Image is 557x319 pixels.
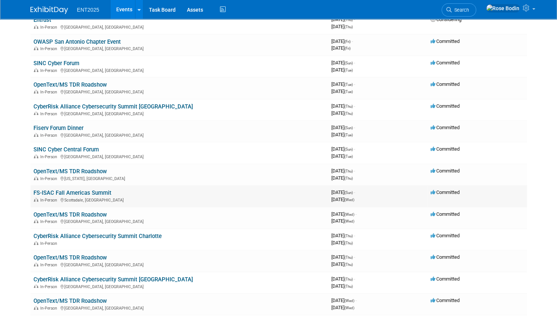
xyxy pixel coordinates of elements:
span: [DATE] [331,298,357,303]
span: [DATE] [331,153,353,159]
span: [DATE] [331,305,354,310]
a: OWASP San Antonio Chapter Event [33,38,121,45]
span: (Sun) [345,61,353,65]
span: [DATE] [331,283,353,289]
img: In-Person Event [34,241,38,245]
span: [DATE] [331,45,351,51]
span: [DATE] [331,103,355,109]
a: SINC Cyber Forum [33,60,79,67]
div: [US_STATE], [GEOGRAPHIC_DATA] [33,175,325,181]
span: Committed [431,254,460,260]
div: [GEOGRAPHIC_DATA], [GEOGRAPHIC_DATA] [33,305,325,311]
span: (Tue) [345,82,353,87]
span: [DATE] [331,168,355,174]
span: [DATE] [331,276,355,282]
div: [GEOGRAPHIC_DATA], [GEOGRAPHIC_DATA] [33,89,325,95]
span: Committed [431,60,460,66]
span: - [354,17,355,22]
span: In-Person [40,68,59,73]
span: - [354,168,355,174]
div: [GEOGRAPHIC_DATA], [GEOGRAPHIC_DATA] [33,110,325,116]
img: In-Person Event [34,198,38,201]
span: In-Person [40,176,59,181]
span: (Wed) [345,306,354,310]
span: - [354,103,355,109]
span: (Fri) [345,46,351,50]
span: In-Person [40,46,59,51]
img: In-Person Event [34,90,38,93]
div: [GEOGRAPHIC_DATA], [GEOGRAPHIC_DATA] [33,153,325,159]
span: In-Person [40,219,59,224]
span: In-Person [40,241,59,246]
span: - [354,60,355,66]
span: - [354,233,355,238]
span: (Thu) [345,277,353,281]
div: [GEOGRAPHIC_DATA], [GEOGRAPHIC_DATA] [33,67,325,73]
span: [DATE] [331,233,355,238]
div: [GEOGRAPHIC_DATA], [GEOGRAPHIC_DATA] [33,218,325,224]
a: CyberRisk Alliance Cybersecurity Summit [GEOGRAPHIC_DATA] [33,276,193,283]
span: [DATE] [331,38,353,44]
img: In-Person Event [34,284,38,288]
span: (Wed) [345,198,354,202]
span: (Thu) [345,234,353,238]
span: - [354,189,355,195]
span: Committed [431,168,460,174]
img: In-Person Event [34,306,38,310]
span: (Tue) [345,133,353,137]
span: (Tue) [345,154,353,159]
span: [DATE] [331,218,354,224]
span: (Thu) [345,18,353,22]
span: [DATE] [331,132,353,137]
span: In-Person [40,154,59,159]
img: In-Person Event [34,176,38,180]
span: [DATE] [331,175,353,181]
span: [DATE] [331,240,353,246]
span: [DATE] [331,261,353,267]
span: Considering [431,17,461,22]
div: [GEOGRAPHIC_DATA], [GEOGRAPHIC_DATA] [33,45,325,51]
div: [GEOGRAPHIC_DATA], [GEOGRAPHIC_DATA] [33,261,325,267]
span: Committed [431,211,460,217]
span: In-Person [40,284,59,289]
img: Rose Bodin [486,4,520,12]
span: Search [452,7,469,13]
div: [GEOGRAPHIC_DATA], [GEOGRAPHIC_DATA] [33,24,325,30]
span: [DATE] [331,17,355,22]
a: Entrust [33,17,51,23]
a: OpenText/MS TDR Roadshow [33,81,107,88]
span: (Sun) [345,191,353,195]
span: ENT2025 [77,7,99,13]
span: (Tue) [345,68,353,72]
img: In-Person Event [34,68,38,72]
a: CyberRisk Alliance Cybersecurity Summit Charlotte [33,233,162,240]
span: (Thu) [345,169,353,173]
div: Scottsdale, [GEOGRAPHIC_DATA] [33,197,325,203]
a: OpenText/MS TDR Roadshow [33,211,107,218]
span: (Wed) [345,212,354,217]
span: In-Person [40,25,59,30]
img: ExhibitDay [30,6,68,14]
span: Committed [431,125,460,130]
span: In-Person [40,111,59,116]
img: In-Person Event [34,46,38,50]
img: In-Person Event [34,25,38,29]
span: In-Person [40,306,59,311]
span: In-Person [40,90,59,95]
span: - [354,81,355,87]
span: In-Person [40,133,59,138]
span: (Thu) [345,111,353,116]
span: [DATE] [331,146,355,152]
a: OpenText/MS TDR Roadshow [33,254,107,261]
span: In-Person [40,198,59,203]
span: Committed [431,233,460,238]
a: OpenText/MS TDR Roadshow [33,298,107,304]
a: Search [442,3,476,17]
span: Committed [431,103,460,109]
span: [DATE] [331,189,355,195]
img: In-Person Event [34,154,38,158]
a: FS-ISAC Fall Americas Summit [33,189,111,196]
span: (Thu) [345,284,353,288]
span: - [354,146,355,152]
span: In-Person [40,263,59,267]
